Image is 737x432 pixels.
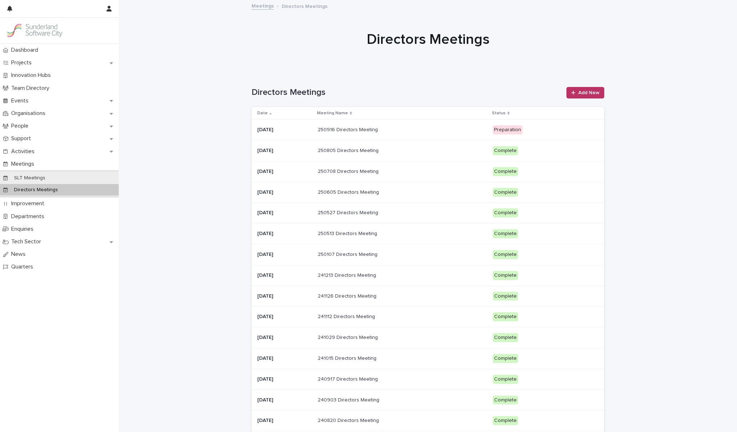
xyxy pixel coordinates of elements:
[8,72,56,79] p: Innovation Hubs
[257,252,312,258] p: [DATE]
[493,375,518,384] div: Complete
[252,31,604,48] h1: Directors Meetings
[493,146,518,155] div: Complete
[318,188,380,196] p: 250605 Directors Meeting
[8,238,47,245] p: Tech Sector
[8,47,44,54] p: Dashboard
[493,271,518,280] div: Complete
[282,2,327,10] p: Directors Meetings
[257,397,312,403] p: [DATE]
[318,354,378,362] p: 241015 Directors Meeting
[493,167,518,176] div: Complete
[252,120,604,141] tr: [DATE]250916 Directors Meeting250916 Directors Meeting Preparation
[318,229,379,237] p: 250513 Directors Meeting
[318,333,379,341] p: 241029 Directors Meeting
[493,125,523,134] div: Preparation
[318,416,380,424] p: 240820 Directors Meeting
[252,348,604,369] tr: [DATE]241015 Directors Meeting241015 Directors Meeting Complete
[493,312,518,321] div: Complete
[493,396,518,405] div: Complete
[252,307,604,327] tr: [DATE]241112 Directors Meeting241112 Directors Meeting Complete
[252,265,604,286] tr: [DATE]241213 Directors Meeting241213 Directors Meeting Complete
[252,286,604,307] tr: [DATE]241126 Directors Meeting241126 Directors Meeting Complete
[578,90,600,95] span: Add New
[317,109,348,117] p: Meeting Name
[6,23,63,38] img: Kay6KQejSz2FjblR6DWv
[252,87,562,98] h1: Directors Meetings
[493,416,518,425] div: Complete
[318,271,377,279] p: 241213 Directors Meeting
[252,182,604,203] tr: [DATE]250605 Directors Meeting250605 Directors Meeting Complete
[8,263,39,270] p: Quarters
[493,188,518,197] div: Complete
[252,390,604,410] tr: [DATE]240903 Directors Meeting240903 Directors Meeting Complete
[252,161,604,182] tr: [DATE]250708 Directors Meeting250708 Directors Meeting Complete
[257,293,312,299] p: [DATE]
[318,167,380,175] p: 250708 Directors Meeting
[257,355,312,362] p: [DATE]
[493,354,518,363] div: Complete
[257,272,312,279] p: [DATE]
[8,213,50,220] p: Departments
[566,87,604,98] a: Add New
[318,146,380,154] p: 250805 Directors Meeting
[493,250,518,259] div: Complete
[252,244,604,265] tr: [DATE]250107 Directors Meeting250107 Directors Meeting Complete
[257,109,268,117] p: Date
[252,1,274,10] a: Meetings
[8,97,34,104] p: Events
[492,109,506,117] p: Status
[257,210,312,216] p: [DATE]
[8,200,50,207] p: Improvement
[252,327,604,348] tr: [DATE]241029 Directors Meeting241029 Directors Meeting Complete
[252,369,604,390] tr: [DATE]240917 Directors Meeting240917 Directors Meeting Complete
[8,123,34,129] p: People
[8,251,31,258] p: News
[252,140,604,161] tr: [DATE]250805 Directors Meeting250805 Directors Meeting Complete
[8,59,37,66] p: Projects
[318,208,380,216] p: 250527 Directors Meeting
[8,187,64,193] p: Directors Meetings
[257,231,312,237] p: [DATE]
[257,148,312,154] p: [DATE]
[257,335,312,341] p: [DATE]
[257,418,312,424] p: [DATE]
[493,208,518,217] div: Complete
[8,110,51,117] p: Organisations
[8,175,51,181] p: SLT Meetings
[493,292,518,301] div: Complete
[257,189,312,196] p: [DATE]
[318,292,378,299] p: 241126 Directors Meeting
[252,410,604,431] tr: [DATE]240820 Directors Meeting240820 Directors Meeting Complete
[318,250,379,258] p: 250107 Directors Meeting
[257,314,312,320] p: [DATE]
[252,203,604,224] tr: [DATE]250527 Directors Meeting250527 Directors Meeting Complete
[257,376,312,382] p: [DATE]
[318,375,379,382] p: 240917 Directors Meeting
[318,125,379,133] p: 250916 Directors Meeting
[493,333,518,342] div: Complete
[493,229,518,238] div: Complete
[257,169,312,175] p: [DATE]
[318,312,376,320] p: 241112 Directors Meeting
[8,161,40,167] p: Meetings
[252,224,604,244] tr: [DATE]250513 Directors Meeting250513 Directors Meeting Complete
[318,396,381,403] p: 240903 Directors Meeting
[8,135,37,142] p: Support
[8,85,55,92] p: Team Directory
[8,148,40,155] p: Activities
[8,226,39,233] p: Enquiries
[257,127,312,133] p: [DATE]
